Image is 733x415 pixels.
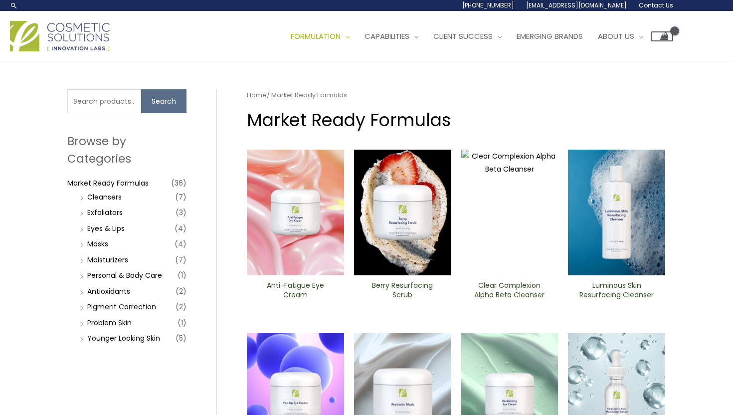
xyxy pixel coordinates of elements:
a: View Shopping Cart, empty [651,31,673,41]
h2: Anti-Fatigue Eye Cream [255,281,336,300]
span: (2) [176,300,186,314]
button: Search [141,89,186,113]
a: Exfoliators [87,207,123,217]
a: Younger Looking Skin [87,333,160,343]
span: (1) [178,316,186,330]
span: (2) [176,284,186,298]
a: Masks [87,239,108,249]
a: Eyes & Lips [87,223,125,233]
span: (4) [175,221,186,235]
h1: Market Ready Formulas [247,108,665,132]
span: (4) [175,237,186,251]
a: Emerging Brands [509,21,590,51]
a: Anti-Fatigue Eye Cream [255,281,336,303]
a: PIgment Correction [87,302,156,312]
span: Capabilities [365,31,409,41]
h2: Clear Complexion Alpha Beta ​Cleanser [469,281,550,300]
nav: Site Navigation [276,21,673,51]
h2: Berry Resurfacing Scrub [363,281,443,300]
a: Luminous Skin Resurfacing ​Cleanser [576,281,657,303]
span: (7) [175,190,186,204]
span: (7) [175,253,186,267]
input: Search products… [67,89,141,113]
a: Formulation [283,21,357,51]
a: Cleansers [87,192,122,202]
span: (3) [176,206,186,219]
a: Personal & Body Care [87,270,162,280]
a: Capabilities [357,21,426,51]
span: (1) [178,268,186,282]
a: Moisturizers [87,255,128,265]
span: [PHONE_NUMBER] [462,1,514,9]
nav: Breadcrumb [247,89,665,101]
span: Emerging Brands [517,31,583,41]
a: Market Ready Formulas [67,178,149,188]
a: About Us [590,21,651,51]
a: Search icon link [10,1,18,9]
a: Antioxidants [87,286,130,296]
img: Anti Fatigue Eye Cream [247,150,344,275]
img: Cosmetic Solutions Logo [10,21,110,51]
img: Clear Complexion Alpha Beta ​Cleanser [461,150,558,275]
span: Client Success [433,31,493,41]
h2: Browse by Categories [67,133,186,167]
a: Home [247,90,267,100]
span: About Us [598,31,634,41]
img: Berry Resurfacing Scrub [354,150,451,275]
a: Client Success [426,21,509,51]
a: Berry Resurfacing Scrub [363,281,443,303]
span: [EMAIL_ADDRESS][DOMAIN_NAME] [526,1,627,9]
a: Problem Skin [87,318,132,328]
h2: Luminous Skin Resurfacing ​Cleanser [576,281,657,300]
span: Contact Us [639,1,673,9]
span: (5) [176,331,186,345]
a: Clear Complexion Alpha Beta ​Cleanser [469,281,550,303]
span: (36) [171,176,186,190]
span: Formulation [291,31,341,41]
img: Luminous Skin Resurfacing ​Cleanser [568,150,665,275]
